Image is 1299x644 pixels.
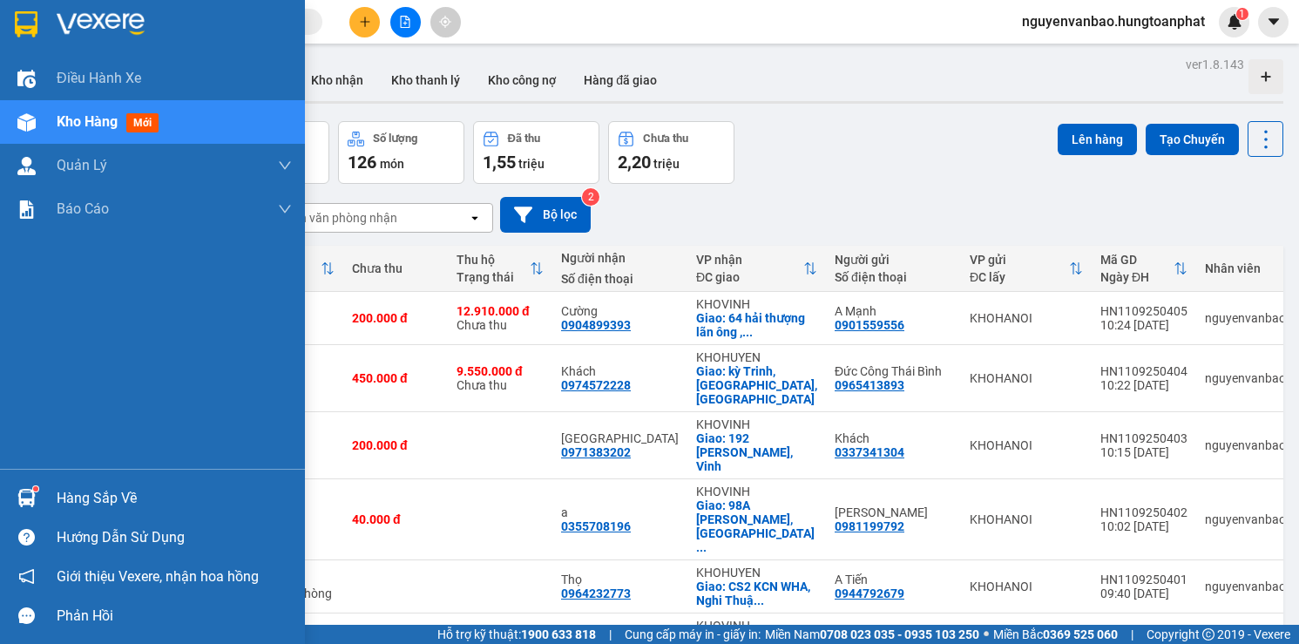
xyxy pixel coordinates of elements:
[625,625,761,644] span: Cung cấp máy in - giấy in:
[561,431,679,445] div: Giang Anh
[561,318,631,332] div: 0904899393
[820,627,979,641] strong: 0708 023 035 - 0935 103 250
[696,619,817,633] div: KHOVINH
[352,311,439,325] div: 200.000 đ
[835,505,952,519] div: Chung
[970,438,1083,452] div: KHOHANOI
[970,580,1083,593] div: KHOHANOI
[561,272,679,286] div: Số điện thoại
[17,70,36,88] img: warehouse-icon
[609,625,612,644] span: |
[696,270,803,284] div: ĐC giao
[457,364,544,378] div: 9.550.000 đ
[1100,270,1174,284] div: Ngày ĐH
[57,525,292,551] div: Hướng dẫn sử dụng
[352,438,439,452] div: 200.000 đ
[57,566,259,587] span: Giới thiệu Vexere, nhận hoa hồng
[835,519,904,533] div: 0981199792
[561,378,631,392] div: 0974572228
[483,152,516,173] span: 1,55
[561,519,631,533] div: 0355708196
[1100,364,1187,378] div: HN1109250404
[473,121,599,184] button: Đã thu1,55 triệu
[835,573,952,586] div: A Tiến
[561,251,679,265] div: Người nhận
[1248,59,1283,94] div: Tạo kho hàng mới
[500,197,591,233] button: Bộ lọc
[970,311,1083,325] div: KHOHANOI
[1100,304,1187,318] div: HN1109250405
[57,198,109,220] span: Báo cáo
[561,364,679,378] div: Khách
[1202,628,1214,641] span: copyright
[742,325,753,339] span: ...
[359,16,371,28] span: plus
[399,16,411,28] span: file-add
[561,505,679,519] div: a
[17,489,36,507] img: warehouse-icon
[696,364,817,406] div: Giao: kỳ Trinh, Kỳ Anh, Hà Tĩnh
[582,188,599,206] sup: 2
[457,364,544,392] div: Chưa thu
[474,59,570,101] button: Kho công nợ
[687,246,826,292] th: Toggle SortBy
[457,270,530,284] div: Trạng thái
[1092,246,1196,292] th: Toggle SortBy
[696,297,817,311] div: KHOVINH
[1100,519,1187,533] div: 10:02 [DATE]
[1100,431,1187,445] div: HN1109250403
[338,121,464,184] button: Số lượng126món
[835,270,952,284] div: Số điện thoại
[561,304,679,318] div: Cường
[1100,253,1174,267] div: Mã GD
[608,121,734,184] button: Chưa thu2,20 triệu
[352,371,439,385] div: 450.000 đ
[696,253,803,267] div: VP nhận
[390,7,421,37] button: file-add
[349,7,380,37] button: plus
[18,607,35,624] span: message
[561,586,631,600] div: 0964232773
[696,566,817,580] div: KHOHUYEN
[984,631,989,638] span: ⚪️
[618,152,651,173] span: 2,20
[457,304,544,332] div: Chưa thu
[521,627,596,641] strong: 1900 633 818
[696,350,817,364] div: KHOHUYEN
[1258,7,1289,37] button: caret-down
[508,132,540,145] div: Đã thu
[1227,14,1242,30] img: icon-new-feature
[570,59,671,101] button: Hàng đã giao
[993,625,1118,644] span: Miền Bắc
[57,113,118,130] span: Kho hàng
[278,202,292,216] span: down
[643,132,688,145] div: Chưa thu
[57,603,292,629] div: Phản hồi
[1266,14,1282,30] span: caret-down
[468,211,482,225] svg: open
[348,152,376,173] span: 126
[17,200,36,219] img: solution-icon
[18,529,35,546] span: question-circle
[696,431,817,473] div: Giao: 192 Hà Huy Tâp, Vinh
[835,318,904,332] div: 0901559556
[835,431,952,445] div: Khách
[57,485,292,512] div: Hàng sắp về
[1239,8,1245,20] span: 1
[561,445,631,459] div: 0971383202
[835,253,952,267] div: Người gửi
[1236,8,1248,20] sup: 1
[437,625,596,644] span: Hỗ trợ kỹ thuật:
[57,67,141,89] span: Điều hành xe
[1008,10,1219,32] span: nguyenvanbao.hungtoanphat
[696,498,817,554] div: Giao: 98A Nguyễn Cảnh Hoan, Quán Bàu, Vinh
[561,573,679,586] div: Thọ
[352,512,439,526] div: 40.000 đ
[835,364,952,378] div: Đức Công Thái Bình
[457,253,530,267] div: Thu hộ
[765,625,979,644] span: Miền Nam
[696,311,817,339] div: Giao: 64 hải thượng lãn ông , hà huy tập , tp vinh
[1100,573,1187,586] div: HN1109250401
[297,59,377,101] button: Kho nhận
[126,113,159,132] span: mới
